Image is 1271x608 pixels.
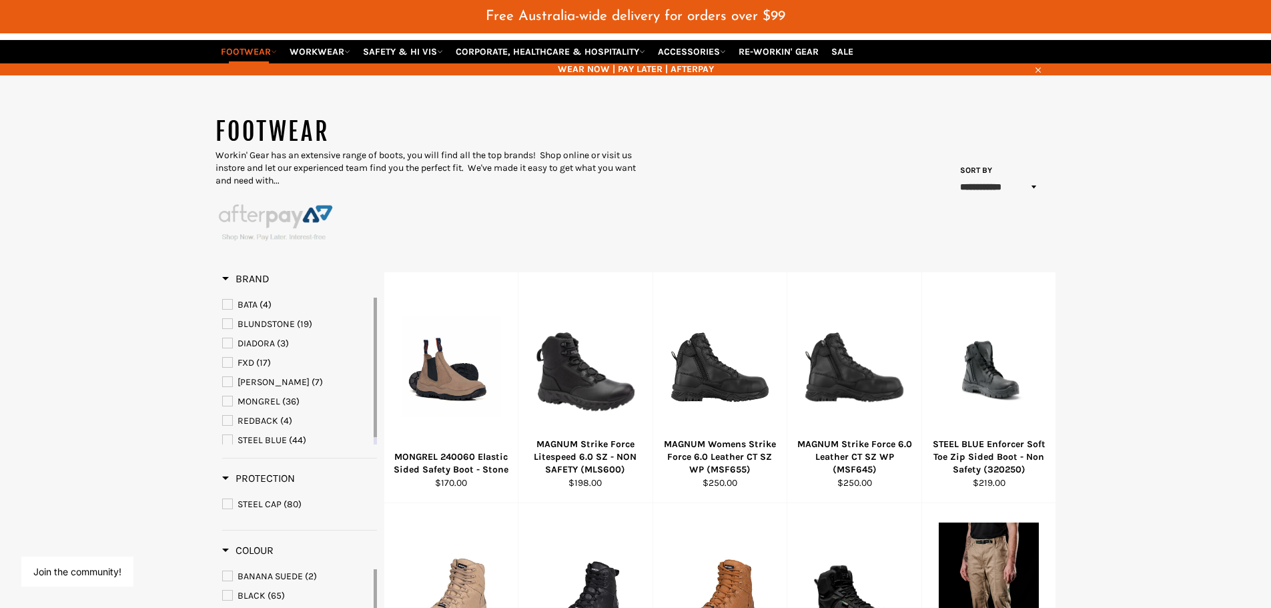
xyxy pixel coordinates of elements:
[653,272,787,503] a: MAGNUM Womens Strike Force 6.0 Leather CT SZ WP (MSF655)MAGNUM Womens Strike Force 6.0 Leather CT...
[238,357,254,368] span: FXD
[956,165,993,176] label: Sort by
[238,318,295,330] span: BLUNDSTONE
[222,298,371,312] a: BATA
[222,317,371,332] a: BLUNDSTONE
[661,438,779,477] div: MAGNUM Womens Strike Force 6.0 Leather CT SZ WP (MSF655)
[653,40,731,63] a: ACCESSORIES
[238,415,278,426] span: REDBACK
[222,272,270,285] span: Brand
[238,338,275,349] span: DIADORA
[450,40,651,63] a: CORPORATE, HEALTHCARE & HOSPITALITY
[527,438,645,477] div: MAGNUM Strike Force Litespeed 6.0 SZ - NON SAFETY (MLS600)
[733,40,824,63] a: RE-WORKIN' GEAR
[921,272,1056,503] a: STEEL BLUE Enforcer Soft Toe Zip Sided Boot - Non Safety (320250)STEEL BLUE Enforcer Soft Toe Zip...
[284,40,356,63] a: WORKWEAR
[260,299,272,310] span: (4)
[268,590,285,601] span: (65)
[216,115,636,149] h1: FOOTWEAR
[289,434,306,446] span: (44)
[486,9,785,23] span: Free Australia-wide delivery for orders over $99
[222,497,377,512] a: STEEL CAP
[518,272,653,503] a: MAGNUM Strike Force Litespeed 6.0 SZ - NON SAFETY (MLS600)MAGNUM Strike Force Litespeed 6.0 SZ - ...
[222,544,274,557] h3: Colour
[930,438,1047,477] div: STEEL BLUE Enforcer Soft Toe Zip Sided Boot - Non Safety (320250)
[305,571,317,582] span: (2)
[216,149,636,188] p: Workin' Gear has an extensive range of boots, you will find all the top brands! Shop online or vi...
[277,338,289,349] span: (3)
[238,299,258,310] span: BATA
[216,63,1056,75] span: WEAR NOW | PAY LATER | AFTERPAY
[216,40,282,63] a: FOOTWEAR
[238,571,303,582] span: BANANA SUEDE
[392,450,510,477] div: MONGREL 240060 Elastic Sided Safety Boot - Stone
[238,396,280,407] span: MONGREL
[238,376,310,388] span: [PERSON_NAME]
[282,396,300,407] span: (36)
[312,376,323,388] span: (7)
[222,433,371,448] a: STEEL BLUE
[280,415,292,426] span: (4)
[222,356,371,370] a: FXD
[256,357,271,368] span: (17)
[222,544,274,557] span: Colour
[284,499,302,510] span: (80)
[222,472,295,485] h3: Protection
[826,40,859,63] a: SALE
[222,569,371,584] a: BANANA SUEDE
[222,472,295,485] span: Protection
[358,40,448,63] a: SAFETY & HI VIS
[384,272,518,503] a: MONGREL 240060 Elastic Sided Safety Boot - StoneMONGREL 240060 Elastic Sided Safety Boot - Stone$...
[222,375,371,390] a: MACK
[238,590,266,601] span: BLACK
[238,499,282,510] span: STEEL CAP
[222,272,270,286] h3: Brand
[238,434,287,446] span: STEEL BLUE
[796,438,913,477] div: MAGNUM Strike Force 6.0 Leather CT SZ WP (MSF645)
[222,589,371,603] a: BLACK
[222,414,371,428] a: REDBACK
[222,394,371,409] a: MONGREL
[297,318,312,330] span: (19)
[222,336,371,351] a: DIADORA
[33,566,121,577] button: Join the community!
[787,272,921,503] a: MAGNUM Strike Force 6.0 Leather CT SZ WP (MSF645)MAGNUM Strike Force 6.0 Leather CT SZ WP (MSF645...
